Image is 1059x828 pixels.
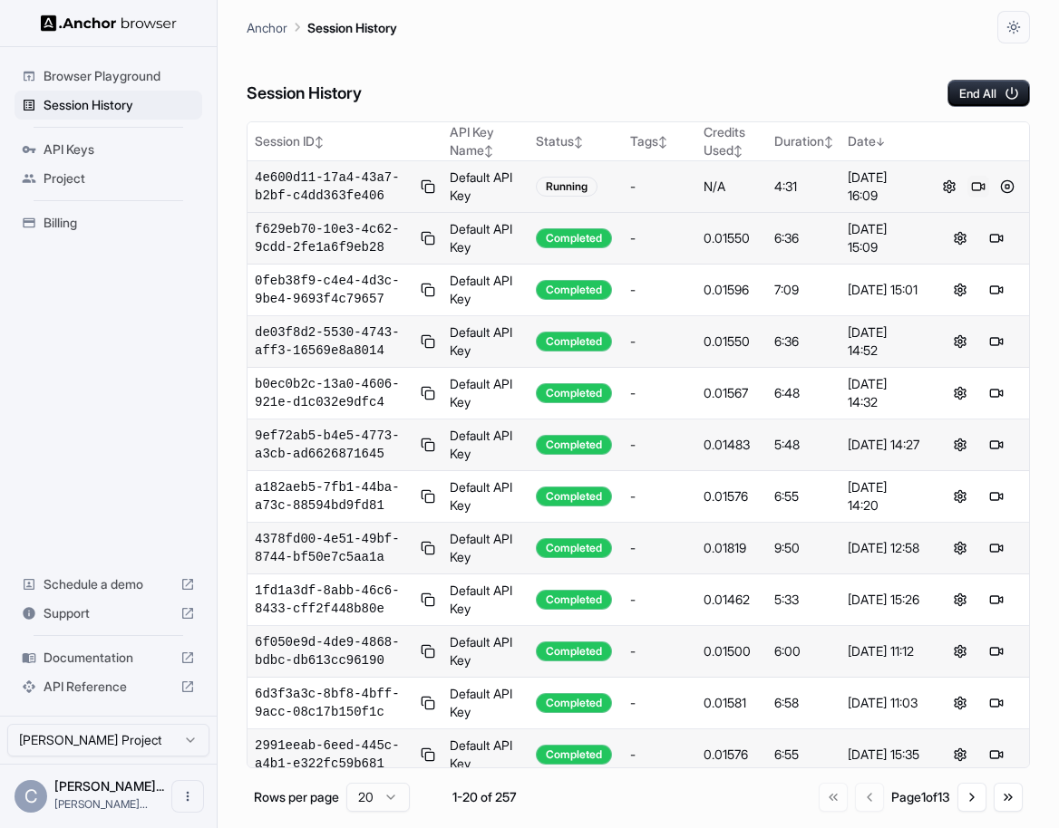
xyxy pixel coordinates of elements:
[630,642,689,660] div: -
[774,694,833,712] div: 6:58
[442,368,529,419] td: Default API Key
[255,685,413,721] span: 6d3f3a3c-8bf8-4bff-9acc-08c17b150f1c
[774,487,833,505] div: 6:55
[15,208,202,237] div: Billing
[171,780,204,813] button: Open menu
[574,135,583,149] span: ↕
[848,132,919,150] div: Date
[774,132,833,150] div: Duration
[630,746,689,764] div: -
[442,678,529,729] td: Default API Key
[630,281,689,299] div: -
[44,214,195,232] span: Billing
[848,539,919,557] div: [DATE] 12:58
[630,436,689,454] div: -
[15,780,47,813] div: C
[44,649,173,667] span: Documentation
[15,672,202,701] div: API Reference
[704,642,760,660] div: 0.01500
[848,694,919,712] div: [DATE] 11:03
[442,213,529,265] td: Default API Key
[704,178,760,196] div: N/A
[774,746,833,764] div: 6:55
[848,591,919,609] div: [DATE] 15:26
[536,538,612,558] div: Completed
[15,164,202,193] div: Project
[704,384,760,402] div: 0.01567
[44,67,195,85] span: Browser Playground
[536,641,612,661] div: Completed
[15,62,202,91] div: Browser Playground
[774,281,833,299] div: 7:09
[255,132,435,150] div: Session ID
[442,626,529,678] td: Default API Key
[658,135,667,149] span: ↕
[44,169,195,188] span: Project
[255,168,413,205] span: 4e600d11-17a4-43a7-b2bf-c4dd363fe406
[307,18,397,37] p: Session History
[315,135,324,149] span: ↕
[536,745,612,765] div: Completed
[255,478,413,515] span: a182aeb5-7fb1-44ba-a73c-88594bd9fd81
[255,582,413,618] span: 1fd1a3df-8abb-46c6-8433-cff2f448b80e
[704,436,760,454] div: 0.01483
[848,746,919,764] div: [DATE] 15:35
[442,523,529,574] td: Default API Key
[255,737,413,773] span: 2991eeab-6eed-445c-a4b1-e322fc59b681
[848,220,919,256] div: [DATE] 15:09
[704,591,760,609] div: 0.01462
[254,788,339,806] p: Rows per page
[848,478,919,515] div: [DATE] 14:20
[774,642,833,660] div: 6:00
[824,135,833,149] span: ↕
[630,332,689,351] div: -
[630,694,689,712] div: -
[536,177,598,197] div: Running
[442,574,529,626] td: Default API Key
[848,436,919,454] div: [DATE] 14:27
[704,281,760,299] div: 0.01596
[630,384,689,402] div: -
[442,729,529,781] td: Default API Key
[44,678,173,696] span: API Reference
[630,591,689,609] div: -
[947,80,1030,107] button: End All
[247,18,287,37] p: Anchor
[255,633,413,669] span: 6f050e9d-4de9-4868-bdbc-db613cc96190
[255,427,413,463] span: 9ef72ab5-b4e5-4773-a3cb-ad6626871645
[442,265,529,316] td: Default API Key
[442,419,529,471] td: Default API Key
[774,539,833,557] div: 9:50
[247,81,362,107] h6: Session History
[704,123,760,159] div: Credits Used
[255,375,413,411] span: b0ec0b2c-13a0-4606-921e-d1c032e9dfc4
[536,228,612,248] div: Completed
[630,178,689,196] div: -
[484,144,493,158] span: ↕
[442,316,529,368] td: Default API Key
[704,694,760,712] div: 0.01581
[630,229,689,247] div: -
[15,570,202,599] div: Schedule a demo
[536,280,612,300] div: Completed
[774,436,833,454] div: 5:48
[848,323,919,360] div: [DATE] 14:52
[15,91,202,120] div: Session History
[774,384,833,402] div: 6:48
[15,135,202,164] div: API Keys
[891,788,950,806] div: Page 1 of 13
[704,332,760,351] div: 0.01550
[255,323,413,360] span: de03f8d2-5530-4743-aff3-16569e8a8014
[536,486,612,506] div: Completed
[255,220,413,256] span: f629eb70-10e3-4c62-9cdd-2fe1a6f9eb28
[734,144,743,158] span: ↕
[44,96,195,114] span: Session History
[848,642,919,660] div: [DATE] 11:12
[44,604,173,622] span: Support
[848,281,919,299] div: [DATE] 15:01
[41,14,177,32] img: Anchor Logo
[54,778,164,794] span: Christine Astoria
[450,123,521,159] div: API Key Name
[630,132,689,150] div: Tags
[439,788,529,806] div: 1-20 of 257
